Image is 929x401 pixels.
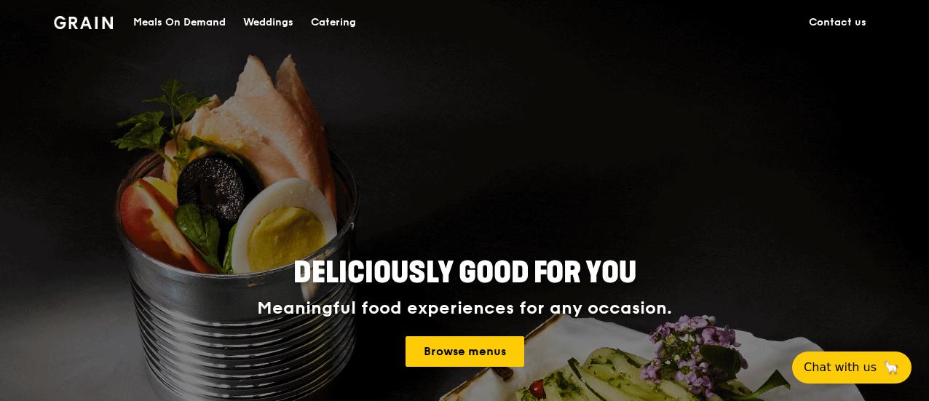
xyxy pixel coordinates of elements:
[800,1,875,44] a: Contact us
[792,352,912,384] button: Chat with us🦙
[804,359,877,376] span: Chat with us
[406,336,524,367] a: Browse menus
[133,1,226,44] div: Meals On Demand
[54,16,113,29] img: Grain
[293,255,636,290] span: Deliciously good for you
[202,298,727,319] div: Meaningful food experiences for any occasion.
[234,1,302,44] a: Weddings
[311,1,356,44] div: Catering
[302,1,365,44] a: Catering
[882,359,900,376] span: 🦙
[243,1,293,44] div: Weddings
